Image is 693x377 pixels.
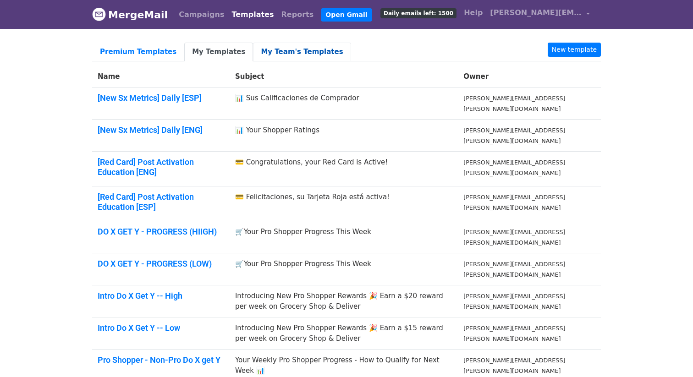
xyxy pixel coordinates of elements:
small: [PERSON_NAME][EMAIL_ADDRESS][PERSON_NAME][DOMAIN_NAME] [463,95,565,112]
a: Campaigns [175,5,228,24]
small: [PERSON_NAME][EMAIL_ADDRESS][PERSON_NAME][DOMAIN_NAME] [463,261,565,278]
a: [New Sx Metrics] Daily [ESP] [98,93,202,103]
td: Introducing New Pro Shopper Rewards 🎉 Earn a $20 reward per week on Grocery Shop & Deliver [230,285,458,317]
small: [PERSON_NAME][EMAIL_ADDRESS][PERSON_NAME][DOMAIN_NAME] [463,127,565,144]
a: Open Gmail [321,8,372,22]
td: 📊 Your Shopper Ratings [230,120,458,152]
small: [PERSON_NAME][EMAIL_ADDRESS][PERSON_NAME][DOMAIN_NAME] [463,293,565,310]
a: [Red Card] Post Activation Education [ESP] [98,192,194,212]
a: My Team's Templates [253,43,351,61]
a: DO X GET Y - PROGRESS (LOW) [98,259,212,268]
small: [PERSON_NAME][EMAIL_ADDRESS][PERSON_NAME][DOMAIN_NAME] [463,159,565,176]
a: MergeMail [92,5,168,24]
a: Pro Shopper - Non-Pro Do X get Y [98,355,220,365]
td: 🛒Your Pro Shopper Progress This Week [230,221,458,253]
th: Subject [230,66,458,87]
td: 💳 Congratulations, your Red Card is Active! [230,152,458,186]
a: Premium Templates [92,43,184,61]
small: [PERSON_NAME][EMAIL_ADDRESS][PERSON_NAME][DOMAIN_NAME] [463,194,565,211]
td: 🛒Your Pro Shopper Progress This Week [230,253,458,285]
th: Name [92,66,230,87]
a: Daily emails left: 1500 [377,4,460,22]
a: [New Sx Metrics] Daily [ENG] [98,125,203,135]
td: Introducing New Pro Shopper Rewards 🎉 Earn a $15 reward per week on Grocery Shop & Deliver [230,317,458,350]
a: Help [460,4,486,22]
td: 📊 Sus Calificaciones de Comprador [230,87,458,120]
span: Daily emails left: 1500 [380,8,456,18]
a: Intro Do X Get Y -- High [98,291,182,301]
img: MergeMail logo [92,7,106,21]
small: [PERSON_NAME][EMAIL_ADDRESS][PERSON_NAME][DOMAIN_NAME] [463,325,565,342]
th: Owner [458,66,590,87]
small: [PERSON_NAME][EMAIL_ADDRESS][PERSON_NAME][DOMAIN_NAME] [463,357,565,374]
a: [Red Card] Post Activation Education [ENG] [98,157,194,177]
a: My Templates [184,43,253,61]
a: DO X GET Y - PROGRESS (HIIGH) [98,227,217,236]
a: Templates [228,5,277,24]
a: Reports [278,5,318,24]
span: [PERSON_NAME][EMAIL_ADDRESS][PERSON_NAME][DOMAIN_NAME] [490,7,582,18]
a: [PERSON_NAME][EMAIL_ADDRESS][PERSON_NAME][DOMAIN_NAME] [486,4,594,25]
td: 💳 Felicitaciones, su Tarjeta Roja está activa! [230,186,458,221]
a: Intro Do X Get Y -- Low [98,323,180,333]
a: New template [548,43,601,57]
small: [PERSON_NAME][EMAIL_ADDRESS][PERSON_NAME][DOMAIN_NAME] [463,229,565,246]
